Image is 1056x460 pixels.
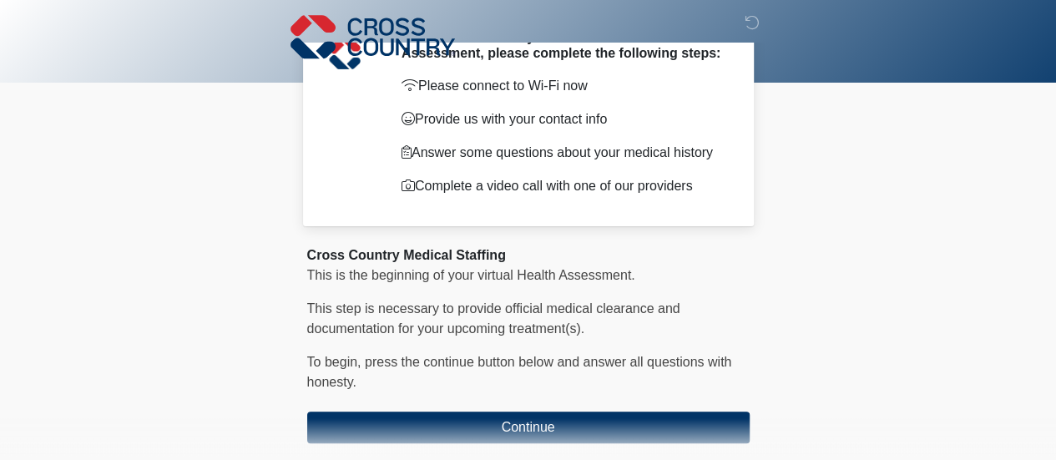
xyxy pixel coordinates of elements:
p: Answer some questions about your medical history [402,143,725,163]
img: Cross Country Logo [291,13,456,61]
span: This step is necessary to provide official medical clearance and documentation for your upcoming ... [307,301,680,336]
p: Provide us with your contact info [402,109,725,129]
p: Complete a video call with one of our providers [402,176,725,196]
button: Continue [307,412,750,443]
span: This is the beginning of your virtual Health Assessment. [307,268,635,282]
p: Please connect to Wi-Fi now [402,76,725,96]
span: To begin, ﻿﻿﻿﻿﻿﻿﻿﻿﻿﻿press the continue button below and answer all questions with honesty. [307,355,732,389]
div: Cross Country Medical Staffing [307,245,750,265]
